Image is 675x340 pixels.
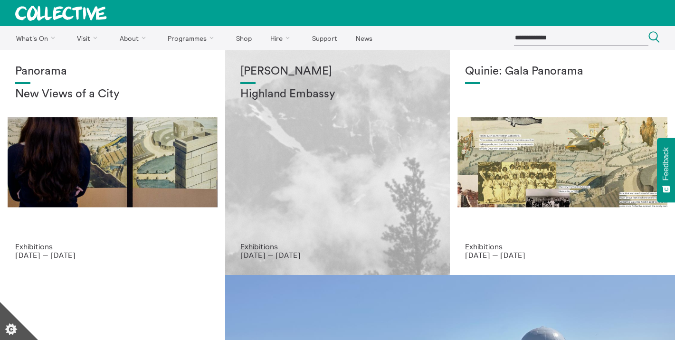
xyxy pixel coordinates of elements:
[240,251,435,259] p: [DATE] — [DATE]
[465,242,660,251] p: Exhibitions
[15,88,210,101] h2: New Views of a City
[465,251,660,259] p: [DATE] — [DATE]
[465,65,660,78] h1: Quinie: Gala Panorama
[15,65,210,78] h1: Panorama
[347,26,380,50] a: News
[15,242,210,251] p: Exhibitions
[240,65,435,78] h1: [PERSON_NAME]
[111,26,158,50] a: About
[8,26,67,50] a: What's On
[69,26,110,50] a: Visit
[262,26,302,50] a: Hire
[450,50,675,275] a: Josie Vallely Quinie: Gala Panorama Exhibitions [DATE] — [DATE]
[160,26,226,50] a: Programmes
[15,251,210,259] p: [DATE] — [DATE]
[662,147,670,180] span: Feedback
[240,242,435,251] p: Exhibitions
[228,26,260,50] a: Shop
[657,138,675,202] button: Feedback - Show survey
[240,88,435,101] h2: Highland Embassy
[225,50,450,275] a: Solar wheels 17 [PERSON_NAME] Highland Embassy Exhibitions [DATE] — [DATE]
[304,26,345,50] a: Support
